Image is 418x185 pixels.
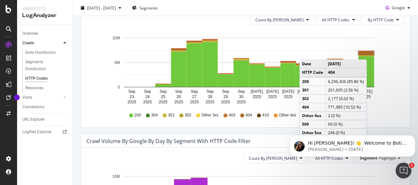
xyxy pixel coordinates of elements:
button: Segments [129,3,160,13]
span: 301 [168,113,174,118]
a: Resources [25,85,68,92]
a: Visits [22,94,61,101]
span: Count By Day [255,17,304,23]
text: 2025 [206,100,215,104]
td: 6,296,306 (85.86 %) [326,77,367,86]
text: [DATE] [266,89,279,94]
text: 2025 [284,94,293,99]
div: Segments Distribution [25,59,62,72]
div: Resources [25,85,43,92]
span: 410 [262,113,269,118]
a: Logfiles Explorer [22,129,68,135]
span: [DATE] - [DATE] [87,5,116,10]
span: 404 [245,113,252,118]
text: Sep [191,89,198,94]
td: 500 [300,120,326,129]
a: Segments Distribution [25,59,68,72]
text: Sep [144,89,151,94]
span: By HTTP Code [368,17,394,23]
td: 261,695 (3.56 %) [326,86,367,94]
div: LogAnalyzer [22,12,67,19]
text: [DATE] [282,89,294,94]
span: Other 4xx [279,113,296,118]
button: Google [383,3,413,13]
text: Sep [222,89,229,94]
div: URL Explorer [22,116,45,123]
text: 30 [239,94,244,99]
text: Sep [175,89,182,94]
td: HTTP Code [300,68,326,77]
div: Crawl Volume by google by Day by Segment with HTTP Code Filter [86,138,251,144]
td: 302 [300,94,326,103]
text: 25 [161,94,166,99]
td: 771,985 (10.52 %) [326,103,367,112]
text: 2025 [174,100,183,104]
text: 28 [208,94,212,99]
a: URL Explorer [22,116,68,123]
text: 27 [192,94,197,99]
div: Overview [22,30,38,37]
text: 0 [118,85,120,90]
text: 24 [145,94,150,99]
text: 2025 [143,100,152,104]
td: Other 4xx [300,112,326,120]
a: HTTP Codes [25,75,68,82]
span: 200 [134,113,141,118]
text: Sep [128,89,136,94]
span: Count By Day [249,155,297,161]
text: 10M [112,36,120,40]
iframe: Intercom live chat [396,163,411,178]
button: All HTTP Codes [316,14,360,25]
div: Visits [22,94,32,101]
svg: A chart. [86,30,400,106]
span: 302 [185,113,191,118]
div: Tooltip anchor [14,94,20,100]
span: 1 [409,163,414,168]
div: Crawls [22,40,34,47]
text: Sep [206,89,214,94]
span: 304 [151,113,158,118]
text: 2025 [237,100,246,104]
iframe: Intercom notifications message [287,121,418,167]
td: [DATE] [326,60,367,69]
td: 404 [300,103,326,112]
span: Hi [PERSON_NAME]! 👋 Welcome to Botify chat support! Have a question? Reply to this message and ou... [21,19,120,51]
text: Sep [160,89,167,94]
td: 404 [326,68,367,77]
text: 2025 [190,100,199,104]
div: Conversions [22,104,44,111]
span: 403 [229,113,235,118]
text: 5M [114,60,120,65]
text: 2025 [128,100,136,104]
text: [DATE] [298,89,310,94]
button: Count By [PERSON_NAME] [250,14,314,25]
text: 2025 [221,100,230,104]
text: [DATE] [251,89,263,94]
td: 200 [300,77,326,86]
text: 2025 [159,100,168,104]
td: 2,177 (0.02 %) [326,94,367,103]
div: Logfiles Explorer [22,129,52,135]
td: 2 (0 %) [326,112,367,120]
span: Other 3xx [201,113,219,118]
span: Google [392,5,405,10]
div: Daily Distribution [25,49,56,56]
text: 2025 [268,94,277,99]
text: 2025 [252,94,261,99]
button: Count By [PERSON_NAME] [243,153,308,163]
td: 69 (0 %) [326,120,367,129]
td: 301 [300,86,326,94]
text: 26 [176,94,181,99]
a: Conversions [22,104,68,111]
p: Message from Laura, sent 1w ago [21,25,121,31]
div: Analytics [22,5,67,12]
td: Date [300,60,326,69]
text: 29 [223,94,228,99]
button: By HTTP Code [362,14,405,25]
span: All HTTP Codes [322,17,350,23]
div: HTTP Codes [25,75,48,82]
text: Sep [238,89,245,94]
